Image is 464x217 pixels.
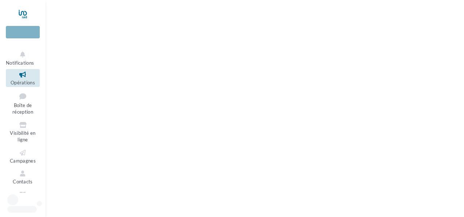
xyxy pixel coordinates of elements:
[6,60,34,66] span: Notifications
[13,179,33,184] span: Contacts
[10,130,35,143] span: Visibilité en ligne
[10,158,36,164] span: Campagnes
[6,69,40,87] a: Opérations
[6,90,40,117] a: Boîte de réception
[6,119,40,144] a: Visibilité en ligne
[6,168,40,186] a: Contacts
[6,189,40,207] a: Médiathèque
[6,26,40,38] div: Nouvelle campagne
[12,102,33,115] span: Boîte de réception
[6,147,40,165] a: Campagnes
[11,80,35,85] span: Opérations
